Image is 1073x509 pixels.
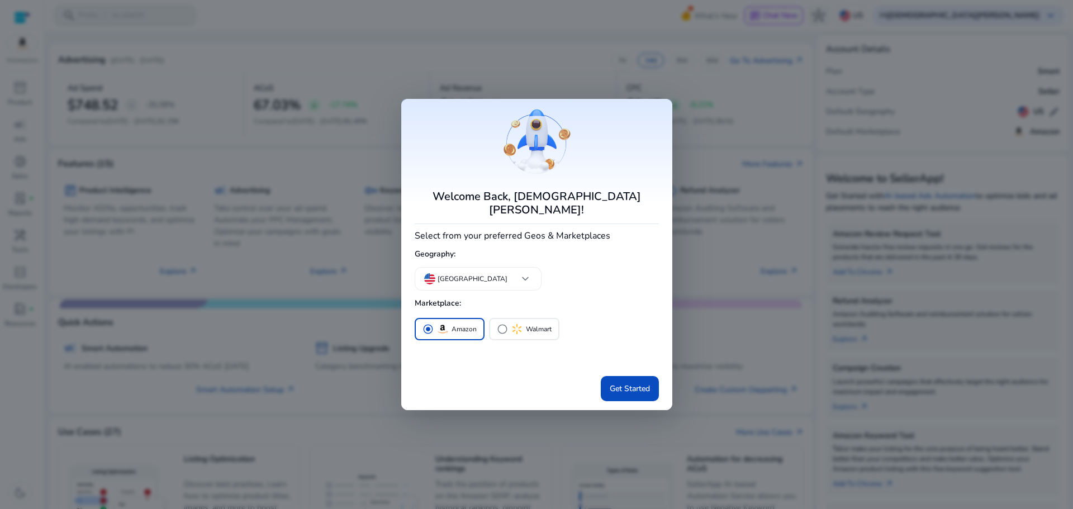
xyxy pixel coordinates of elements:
[438,274,507,284] p: [GEOGRAPHIC_DATA]
[497,324,508,335] span: radio_button_unchecked
[415,294,659,313] h5: Marketplace:
[519,272,532,286] span: keyboard_arrow_down
[526,324,552,335] p: Walmart
[510,322,524,336] img: walmart.svg
[415,229,659,241] h4: Select from your preferred Geos & Marketplaces
[422,324,434,335] span: radio_button_checked
[610,383,650,394] span: Get Started
[424,273,435,284] img: us.svg
[415,245,659,264] h5: Geography:
[436,322,449,336] img: amazon.svg
[452,324,477,335] p: Amazon
[601,376,659,401] button: Get Started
